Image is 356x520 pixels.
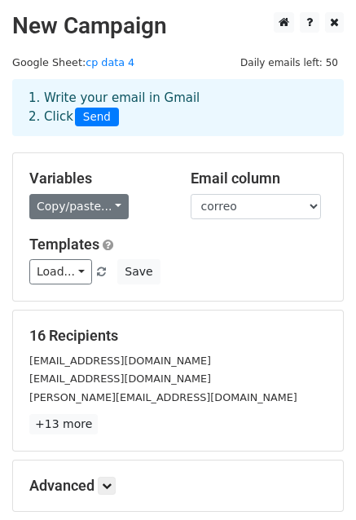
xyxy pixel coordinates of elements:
[117,259,160,284] button: Save
[29,414,98,434] a: +13 more
[12,56,134,68] small: Google Sheet:
[29,170,166,187] h5: Variables
[275,442,356,520] div: Widget de chat
[86,56,134,68] a: cp data 4
[29,259,92,284] a: Load...
[29,194,129,219] a: Copy/paste...
[75,108,119,127] span: Send
[29,327,327,345] h5: 16 Recipients
[16,89,340,126] div: 1. Write your email in Gmail 2. Click
[29,355,211,367] small: [EMAIL_ADDRESS][DOMAIN_NAME]
[29,477,327,495] h5: Advanced
[29,391,297,403] small: [PERSON_NAME][EMAIL_ADDRESS][DOMAIN_NAME]
[29,236,99,253] a: Templates
[29,372,211,385] small: [EMAIL_ADDRESS][DOMAIN_NAME]
[275,442,356,520] iframe: Chat Widget
[12,12,344,40] h2: New Campaign
[191,170,327,187] h5: Email column
[235,54,344,72] span: Daily emails left: 50
[235,56,344,68] a: Daily emails left: 50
